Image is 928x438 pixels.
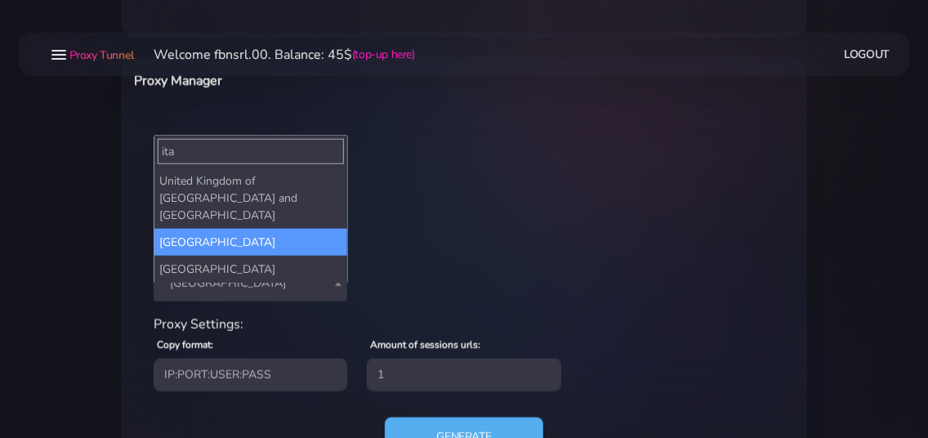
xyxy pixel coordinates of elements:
[687,171,908,418] iframe: Webchat Widget
[370,337,480,352] label: Amount of sessions urls:
[845,39,890,69] a: Logout
[158,139,343,164] input: Search
[144,221,784,241] div: Location:
[144,315,784,334] div: Proxy Settings:
[134,45,415,65] li: Welcome fbnsrl.00. Balance: 45$
[154,229,346,256] li: [GEOGRAPHIC_DATA]
[69,47,134,63] span: Proxy Tunnel
[134,70,511,92] h6: Proxy Manager
[157,337,213,352] label: Copy format:
[154,168,346,229] li: United Kingdom of [GEOGRAPHIC_DATA] and [GEOGRAPHIC_DATA]
[154,256,346,283] li: [GEOGRAPHIC_DATA]
[154,266,347,302] span: Germany
[66,42,134,68] a: Proxy Tunnel
[352,46,415,63] a: (top-up here)
[163,272,337,295] span: Germany
[157,134,206,149] label: Proxy type:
